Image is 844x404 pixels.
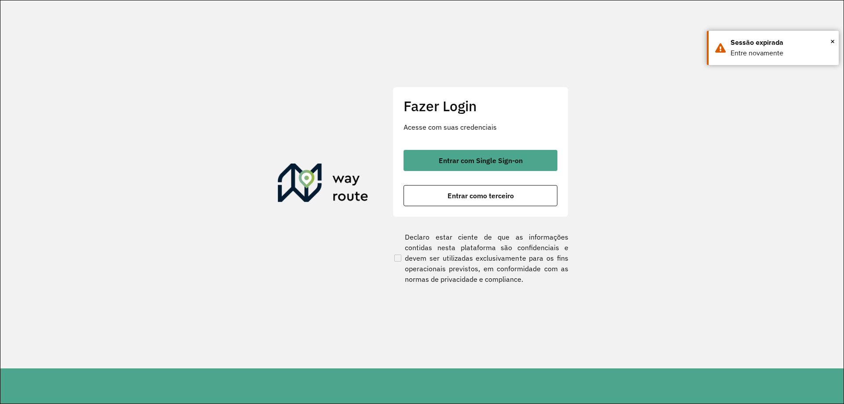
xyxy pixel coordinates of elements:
img: Roteirizador AmbevTech [278,164,368,206]
span: Entrar como terceiro [447,192,514,199]
div: Sessão expirada [731,37,832,48]
button: Close [830,35,835,48]
button: button [404,150,557,171]
p: Acesse com suas credenciais [404,122,557,132]
span: Entrar com Single Sign-on [439,157,523,164]
button: button [404,185,557,206]
label: Declaro estar ciente de que as informações contidas nesta plataforma são confidenciais e devem se... [393,232,568,284]
span: × [830,35,835,48]
div: Entre novamente [731,48,832,58]
h2: Fazer Login [404,98,557,114]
